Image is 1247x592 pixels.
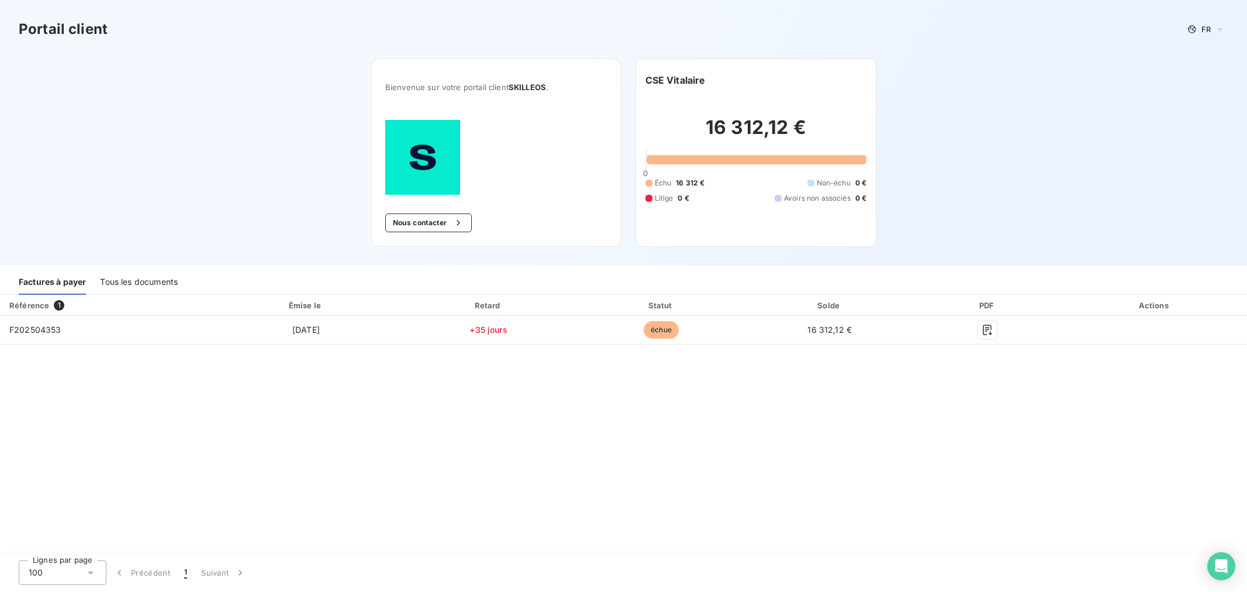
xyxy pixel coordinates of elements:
button: Précédent [106,560,177,585]
div: Open Intercom Messenger [1207,552,1235,580]
div: Tous les documents [100,270,178,295]
span: 0 € [678,193,689,204]
div: Factures à payer [19,270,86,295]
img: Company logo [385,120,460,195]
h3: Portail client [19,19,108,40]
span: 16 312 € [676,178,704,188]
span: 0 € [855,193,866,204]
span: Échu [655,178,672,188]
div: Retard [403,300,574,311]
span: 1 [54,300,64,311]
span: Avoirs non associés [784,193,851,204]
span: [DATE] [292,325,320,335]
div: Référence [9,301,49,310]
h2: 16 312,12 € [645,116,867,151]
span: 0 [643,168,648,178]
span: 100 [29,567,43,579]
div: PDF [915,300,1060,311]
span: Bienvenue sur votre portail client . [385,82,607,92]
span: Non-échu [817,178,851,188]
span: 16 312,12 € [807,325,852,335]
button: Nous contacter [385,214,472,232]
span: +35 jours [469,325,507,335]
div: Émise le [213,300,399,311]
span: F202504353 [9,325,61,335]
span: échue [644,321,679,339]
span: SKILLEOS [509,82,546,92]
div: Actions [1065,300,1245,311]
span: 1 [184,567,187,579]
div: Solde [749,300,911,311]
span: Litige [655,193,673,204]
button: 1 [177,560,194,585]
span: 0 € [855,178,866,188]
span: FR [1201,25,1211,34]
h6: CSE Vitalaire [645,73,706,87]
div: Statut [578,300,744,311]
button: Suivant [194,560,253,585]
